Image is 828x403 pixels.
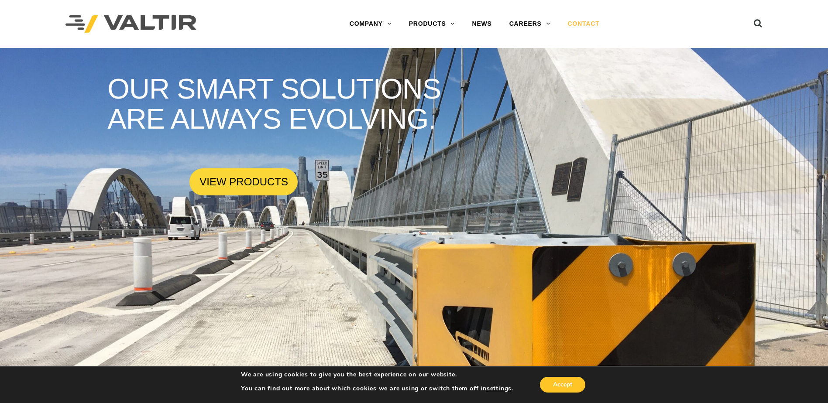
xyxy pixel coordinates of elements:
[107,74,472,135] rs-layer: OUR SMART SOLUTIONS ARE ALWAYS EVOLVING.
[241,371,513,379] p: We are using cookies to give you the best experience on our website.
[501,15,559,33] a: CAREERS
[400,15,464,33] a: PRODUCTS
[487,385,512,393] button: settings
[464,15,501,33] a: NEWS
[189,168,298,195] a: VIEW PRODUCTS
[241,385,513,393] p: You can find out more about which cookies we are using or switch them off in .
[341,15,400,33] a: COMPANY
[559,15,608,33] a: CONTACT
[65,15,196,33] img: Valtir
[540,377,585,393] button: Accept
